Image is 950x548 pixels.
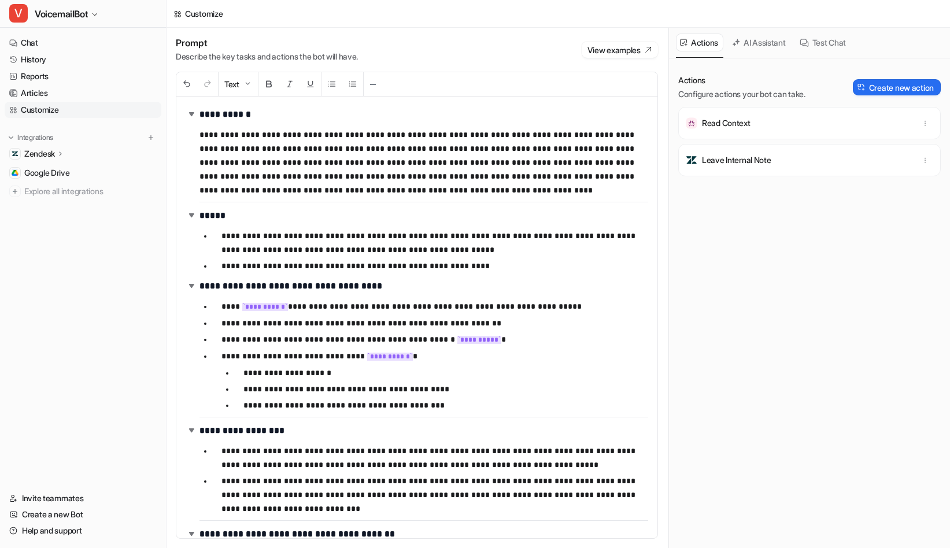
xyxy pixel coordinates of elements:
a: Customize [5,102,161,118]
img: Unordered List [327,79,337,88]
span: Explore all integrations [24,182,157,201]
a: Help and support [5,523,161,539]
p: Integrations [17,133,53,142]
img: Ordered List [348,79,357,88]
button: AI Assistant [728,34,791,51]
button: ─ [364,72,382,96]
img: Underline [306,79,315,88]
img: menu_add.svg [147,134,155,142]
button: View examples [582,42,658,58]
button: Test Chat [796,34,851,51]
a: Create a new Bot [5,506,161,523]
img: expand-arrow.svg [186,528,197,539]
span: V [9,4,28,23]
img: Create action [857,83,866,91]
a: Google DriveGoogle Drive [5,165,161,181]
p: Read Context [702,117,751,129]
img: Leave Internal Note icon [686,154,697,166]
img: Redo [203,79,212,88]
p: Describe the key tasks and actions the bot will have. [176,51,358,62]
a: Chat [5,35,161,51]
button: Create new action [853,79,941,95]
img: Dropdown Down Arrow [243,79,252,88]
h1: Prompt [176,37,358,49]
img: expand-arrow.svg [186,209,197,221]
a: Invite teammates [5,490,161,506]
a: History [5,51,161,68]
img: Bold [264,79,273,88]
a: Articles [5,85,161,101]
button: Integrations [5,132,57,143]
button: Bold [258,72,279,96]
button: Text [219,72,258,96]
img: expand-arrow.svg [186,280,197,291]
button: Unordered List [321,72,342,96]
img: expand menu [7,134,15,142]
img: expand-arrow.svg [186,108,197,120]
img: Zendesk [12,150,19,157]
a: Reports [5,68,161,84]
img: explore all integrations [9,186,21,197]
button: Underline [300,72,321,96]
img: expand-arrow.svg [186,424,197,436]
p: Leave Internal Note [702,154,771,166]
img: Google Drive [12,169,19,176]
a: Explore all integrations [5,183,161,199]
button: Ordered List [342,72,363,96]
p: Actions [678,75,805,86]
p: Configure actions your bot can take. [678,88,805,100]
p: Zendesk [24,148,55,160]
div: Customize [185,8,223,20]
button: Undo [176,72,197,96]
button: Actions [676,34,723,51]
img: Italic [285,79,294,88]
span: VoicemailBot [35,6,88,22]
img: Read Context icon [686,117,697,129]
img: Undo [182,79,191,88]
button: Italic [279,72,300,96]
button: Redo [197,72,218,96]
span: Google Drive [24,167,70,179]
